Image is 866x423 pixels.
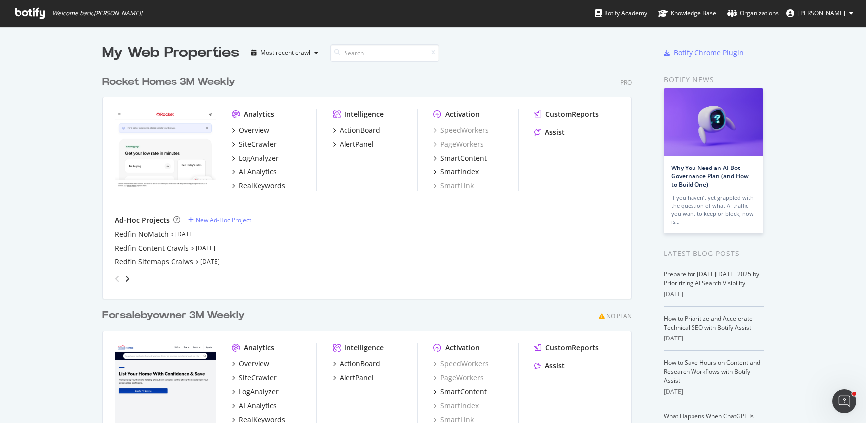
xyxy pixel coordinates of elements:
[545,343,599,353] div: CustomReports
[239,139,277,149] div: SiteCrawler
[545,127,565,137] div: Assist
[124,274,131,284] div: angle-right
[433,167,479,177] a: SmartIndex
[239,373,277,383] div: SiteCrawler
[433,125,489,135] a: SpeedWorkers
[664,48,744,58] a: Botify Chrome Plugin
[340,373,374,383] div: AlertPanel
[779,5,861,21] button: [PERSON_NAME]
[671,194,756,226] div: If you haven’t yet grappled with the question of what AI traffic you want to keep or block, now is…
[260,50,310,56] div: Most recent crawl
[345,343,384,353] div: Intelligence
[433,153,487,163] a: SmartContent
[175,230,195,238] a: [DATE]
[232,359,269,369] a: Overview
[115,243,189,253] a: Redfin Content Crawls
[534,361,565,371] a: Assist
[727,8,779,18] div: Organizations
[340,125,380,135] div: ActionBoard
[664,270,759,287] a: Prepare for [DATE][DATE] 2025 by Prioritizing AI Search Visibility
[440,153,487,163] div: SmartContent
[115,229,169,239] a: Redfin NoMatch
[102,43,239,63] div: My Web Properties
[606,312,632,320] div: No Plan
[111,271,124,287] div: angle-left
[115,215,170,225] div: Ad-Hoc Projects
[239,167,277,177] div: AI Analytics
[247,45,322,61] button: Most recent crawl
[188,216,251,224] a: New Ad-Hoc Project
[239,401,277,411] div: AI Analytics
[196,216,251,224] div: New Ad-Hoc Project
[232,373,277,383] a: SiteCrawler
[239,153,279,163] div: LogAnalyzer
[102,308,249,323] a: Forsalebyowner 3M Weekly
[545,361,565,371] div: Assist
[333,373,374,383] a: AlertPanel
[102,308,245,323] div: Forsalebyowner 3M Weekly
[798,9,845,17] span: David Britton
[664,248,764,259] div: Latest Blog Posts
[340,139,374,149] div: AlertPanel
[534,109,599,119] a: CustomReports
[232,125,269,135] a: Overview
[102,75,235,89] div: Rocket Homes 3M Weekly
[674,48,744,58] div: Botify Chrome Plugin
[115,257,193,267] a: Redfin Sitemaps Cralws
[620,78,632,86] div: Pro
[200,257,220,266] a: [DATE]
[232,401,277,411] a: AI Analytics
[340,359,380,369] div: ActionBoard
[545,109,599,119] div: CustomReports
[232,387,279,397] a: LogAnalyzer
[232,181,285,191] a: RealKeywords
[433,139,484,149] a: PageWorkers
[196,244,215,252] a: [DATE]
[239,181,285,191] div: RealKeywords
[232,153,279,163] a: LogAnalyzer
[534,343,599,353] a: CustomReports
[440,167,479,177] div: SmartIndex
[102,75,239,89] a: Rocket Homes 3M Weekly
[664,74,764,85] div: Botify news
[433,181,474,191] a: SmartLink
[52,9,142,17] span: Welcome back, [PERSON_NAME] !
[333,139,374,149] a: AlertPanel
[664,314,753,332] a: How to Prioritize and Accelerate Technical SEO with Botify Assist
[534,127,565,137] a: Assist
[330,44,439,62] input: Search
[664,358,760,385] a: How to Save Hours on Content and Research Workflows with Botify Assist
[433,401,479,411] a: SmartIndex
[115,109,216,190] img: www.rocket.com
[671,164,749,189] a: Why You Need an AI Bot Governance Plan (and How to Build One)
[664,88,763,156] img: Why You Need an AI Bot Governance Plan (and How to Build One)
[445,109,480,119] div: Activation
[239,387,279,397] div: LogAnalyzer
[345,109,384,119] div: Intelligence
[433,387,487,397] a: SmartContent
[333,359,380,369] a: ActionBoard
[333,125,380,135] a: ActionBoard
[244,109,274,119] div: Analytics
[433,373,484,383] a: PageWorkers
[232,139,277,149] a: SiteCrawler
[433,359,489,369] a: SpeedWorkers
[664,387,764,396] div: [DATE]
[239,125,269,135] div: Overview
[445,343,480,353] div: Activation
[232,167,277,177] a: AI Analytics
[595,8,647,18] div: Botify Academy
[832,389,856,413] iframe: Intercom live chat
[664,290,764,299] div: [DATE]
[658,8,716,18] div: Knowledge Base
[239,359,269,369] div: Overview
